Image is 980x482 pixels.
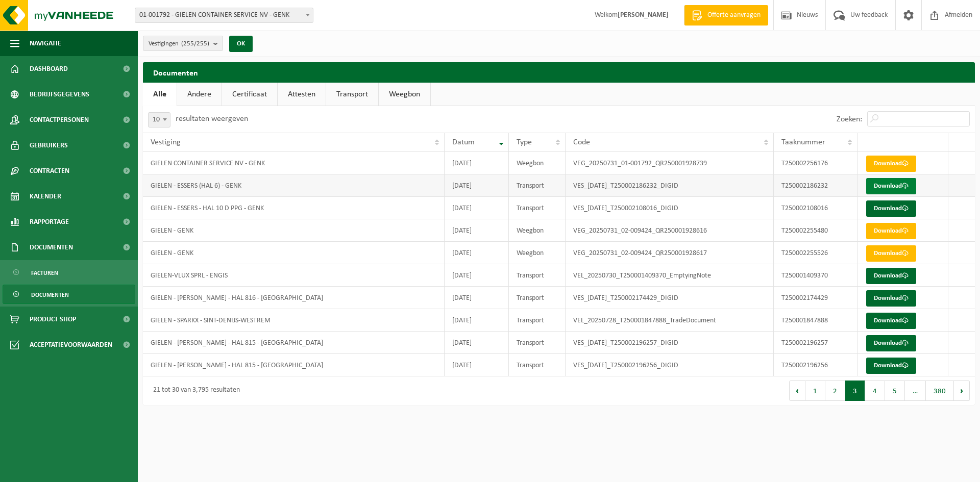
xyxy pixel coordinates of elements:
[30,158,69,184] span: Contracten
[30,56,68,82] span: Dashboard
[143,287,445,309] td: GIELEN - [PERSON_NAME] - HAL 816 - [GEOGRAPHIC_DATA]
[176,115,248,123] label: resultaten weergeven
[135,8,313,23] span: 01-001792 - GIELEN CONTAINER SERVICE NV - GENK
[517,138,532,146] span: Type
[143,197,445,219] td: GIELEN - ESSERS - HAL 10 D PPG - GENK
[866,268,916,284] a: Download
[379,83,430,106] a: Weegbon
[618,11,669,19] strong: [PERSON_NAME]
[143,219,445,242] td: GIELEN - GENK
[774,197,857,219] td: T250002108016
[774,242,857,264] td: T250002255526
[149,36,209,52] span: Vestigingen
[143,354,445,376] td: GIELEN - [PERSON_NAME] - HAL 815 - [GEOGRAPHIC_DATA]
[866,358,916,374] a: Download
[135,8,313,22] span: 01-001792 - GIELEN CONTAINER SERVICE NV - GENK
[149,113,170,127] span: 10
[30,82,89,107] span: Bedrijfsgegevens
[30,332,112,358] span: Acceptatievoorwaarden
[30,209,69,235] span: Rapportage
[774,354,857,376] td: T250002196256
[445,332,509,354] td: [DATE]
[143,152,445,174] td: GIELEN CONTAINER SERVICE NV - GENK
[30,31,61,56] span: Navigatie
[445,287,509,309] td: [DATE]
[774,264,857,287] td: T250001409370
[143,36,223,51] button: Vestigingen(255/255)
[181,40,209,47] count: (255/255)
[865,380,885,401] button: 4
[684,5,768,26] a: Offerte aanvragen
[509,354,566,376] td: Transport
[326,83,378,106] a: Transport
[445,219,509,242] td: [DATE]
[866,290,916,307] a: Download
[177,83,222,106] a: Andere
[445,197,509,219] td: [DATE]
[866,245,916,262] a: Download
[566,287,773,309] td: VES_[DATE]_T250002174429_DIGID
[222,83,277,106] a: Certificaat
[566,264,773,287] td: VEL_20250730_T250001409370_EmptyingNote
[30,133,68,158] span: Gebruikers
[509,197,566,219] td: Transport
[3,263,135,282] a: Facturen
[866,156,916,172] a: Download
[30,235,73,260] span: Documenten
[509,309,566,332] td: Transport
[566,332,773,354] td: VES_[DATE]_T250002196257_DIGID
[31,263,58,283] span: Facturen
[143,174,445,197] td: GIELEN - ESSERS (HAL 6) - GENK
[825,380,845,401] button: 2
[509,242,566,264] td: Weegbon
[509,264,566,287] td: Transport
[229,36,253,52] button: OK
[774,309,857,332] td: T250001847888
[866,178,916,194] a: Download
[143,332,445,354] td: GIELEN - [PERSON_NAME] - HAL 815 - [GEOGRAPHIC_DATA]
[445,309,509,332] td: [DATE]
[954,380,970,401] button: Next
[445,152,509,174] td: [DATE]
[774,174,857,197] td: T250002186232
[866,335,916,351] a: Download
[566,354,773,376] td: VES_[DATE]_T250002196256_DIGID
[30,307,76,332] span: Product Shop
[573,138,590,146] span: Code
[866,313,916,329] a: Download
[866,200,916,217] a: Download
[774,219,857,242] td: T250002255480
[885,380,905,401] button: 5
[837,115,862,123] label: Zoeken:
[509,152,566,174] td: Weegbon
[143,264,445,287] td: GIELEN-VLUX SPRL - ENGIS
[143,242,445,264] td: GIELEN - GENK
[31,285,69,305] span: Documenten
[148,112,170,128] span: 10
[30,184,61,209] span: Kalender
[445,354,509,376] td: [DATE]
[143,62,975,82] h2: Documenten
[445,242,509,264] td: [DATE]
[566,174,773,197] td: VES_[DATE]_T250002186232_DIGID
[845,380,865,401] button: 3
[566,219,773,242] td: VEG_20250731_02-009424_QR250001928616
[445,264,509,287] td: [DATE]
[905,380,926,401] span: …
[566,242,773,264] td: VEG_20250731_02-009424_QR250001928617
[452,138,475,146] span: Datum
[509,219,566,242] td: Weegbon
[774,332,857,354] td: T250002196257
[509,287,566,309] td: Transport
[566,197,773,219] td: VES_[DATE]_T250002108016_DIGID
[781,138,825,146] span: Taaknummer
[30,107,89,133] span: Contactpersonen
[705,10,763,20] span: Offerte aanvragen
[143,309,445,332] td: GIELEN - SPARKX - SINT-DENIJS-WESTREM
[151,138,181,146] span: Vestiging
[148,382,240,400] div: 21 tot 30 van 3,795 resultaten
[774,287,857,309] td: T250002174429
[774,152,857,174] td: T250002256176
[566,309,773,332] td: VEL_20250728_T250001847888_TradeDocument
[866,223,916,239] a: Download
